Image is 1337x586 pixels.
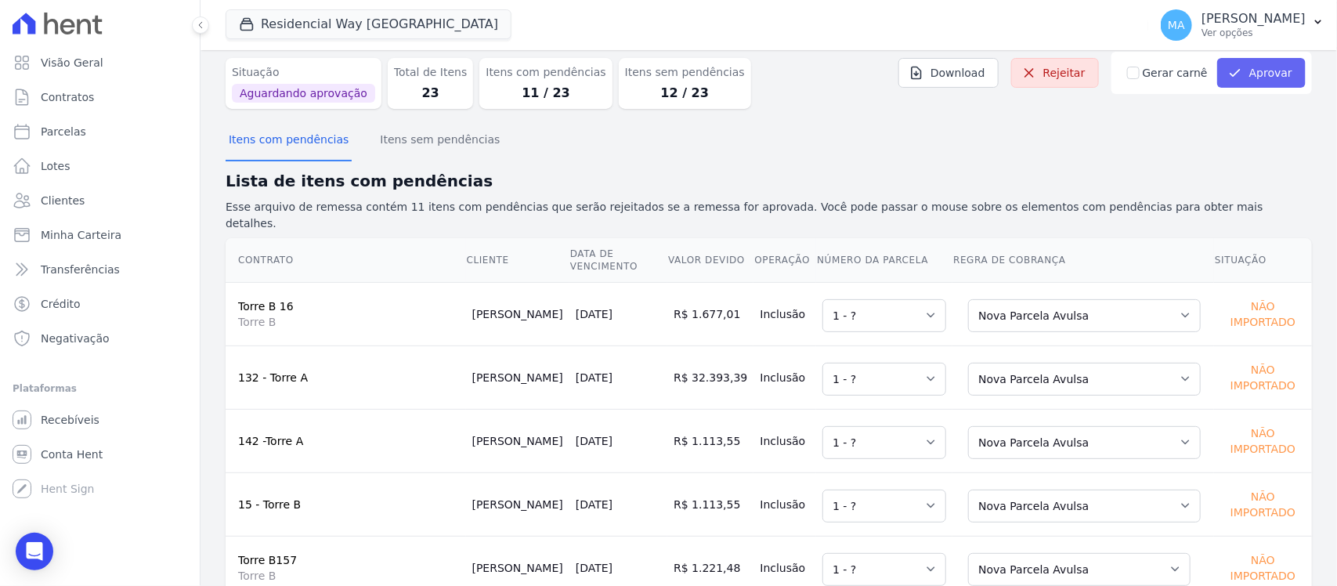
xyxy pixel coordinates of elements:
a: Crédito [6,288,193,320]
td: [DATE] [569,345,667,409]
th: Cliente [466,238,569,283]
span: Clientes [41,193,85,208]
a: Clientes [6,185,193,216]
dt: Situação [232,64,375,81]
td: R$ 1.113,55 [667,472,753,536]
a: 142 -Torre A [238,435,303,447]
th: Situação [1214,238,1312,283]
a: 132 - Torre A [238,371,308,384]
div: Plataformas [13,379,187,398]
div: Não importado [1220,295,1306,333]
button: Itens com pendências [226,121,352,161]
a: Parcelas [6,116,193,147]
span: Aguardando aprovação [232,84,375,103]
td: Inclusão [753,409,816,472]
td: [PERSON_NAME] [466,472,569,536]
span: Conta Hent [41,447,103,462]
a: Torre B157 [238,554,297,566]
span: Minha Carteira [41,227,121,243]
td: [DATE] [569,409,667,472]
a: Conta Hent [6,439,193,470]
dd: 12 / 23 [625,84,745,103]
span: Crédito [41,296,81,312]
td: Inclusão [753,345,816,409]
span: Torre B [238,568,460,584]
td: Inclusão [753,282,816,345]
button: MA [PERSON_NAME] Ver opções [1148,3,1337,47]
a: Visão Geral [6,47,193,78]
dd: 11 / 23 [486,84,605,103]
div: Open Intercom Messenger [16,533,53,570]
span: Torre B [238,314,460,330]
td: R$ 1.677,01 [667,282,753,345]
a: 15 - Torre B [238,498,301,511]
th: Número da Parcela [816,238,952,283]
span: Negativação [41,331,110,346]
button: Itens sem pendências [377,121,503,161]
span: Parcelas [41,124,86,139]
dd: 23 [394,84,468,103]
p: [PERSON_NAME] [1201,11,1306,27]
td: R$ 32.393,39 [667,345,753,409]
button: Residencial Way [GEOGRAPHIC_DATA] [226,9,511,39]
p: Ver opções [1201,27,1306,39]
a: Transferências [6,254,193,285]
a: Negativação [6,323,193,354]
a: Contratos [6,81,193,113]
div: Não importado [1220,359,1306,396]
a: Torre B 16 [238,300,294,313]
td: Inclusão [753,472,816,536]
a: Lotes [6,150,193,182]
span: Lotes [41,158,70,174]
dt: Itens sem pendências [625,64,745,81]
th: Contrato [226,238,466,283]
td: [PERSON_NAME] [466,345,569,409]
h2: Lista de itens com pendências [226,169,1312,193]
p: Esse arquivo de remessa contém 11 itens com pendências que serão rejeitados se a remessa for apro... [226,199,1312,232]
button: Aprovar [1217,58,1306,88]
span: Visão Geral [41,55,103,71]
div: Não importado [1220,422,1306,460]
td: [PERSON_NAME] [466,409,569,472]
th: Operação [753,238,816,283]
dt: Itens com pendências [486,64,605,81]
div: Não importado [1220,486,1306,523]
span: Recebíveis [41,412,99,428]
dt: Total de Itens [394,64,468,81]
span: MA [1168,20,1185,31]
td: [DATE] [569,282,667,345]
th: Valor devido [667,238,753,283]
a: Recebíveis [6,404,193,436]
span: Contratos [41,89,94,105]
td: [DATE] [569,472,667,536]
a: Download [898,58,999,88]
a: Rejeitar [1011,58,1099,88]
th: Regra de Cobrança [952,238,1214,283]
span: Transferências [41,262,120,277]
td: R$ 1.113,55 [667,409,753,472]
label: Gerar carnê [1143,65,1208,81]
td: [PERSON_NAME] [466,282,569,345]
a: Minha Carteira [6,219,193,251]
th: Data de Vencimento [569,238,667,283]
